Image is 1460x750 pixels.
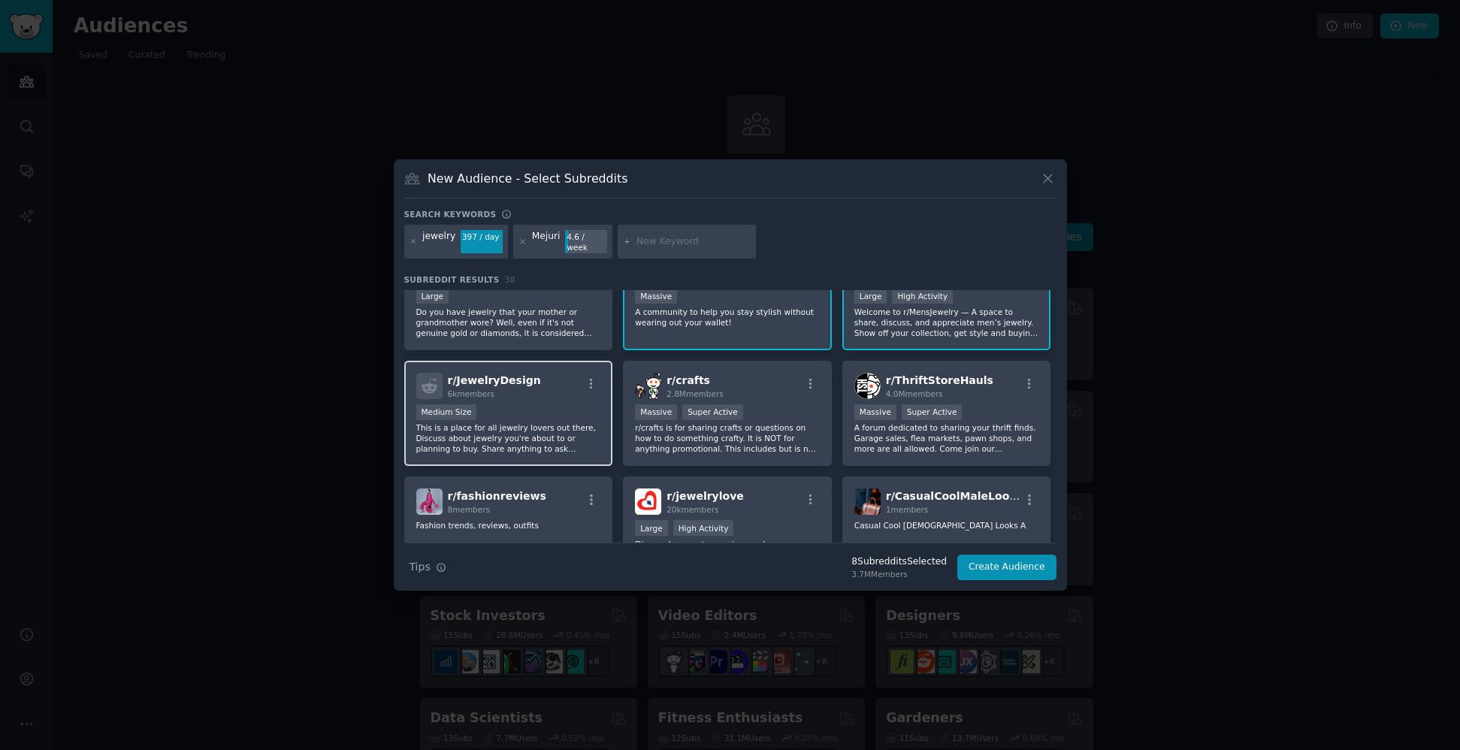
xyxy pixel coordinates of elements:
[667,374,710,386] span: r/ crafts
[448,389,495,398] span: 6k members
[422,230,455,254] div: jewelry
[886,490,1031,502] span: r/ CasualCoolMaleLooksA
[854,288,887,304] div: Large
[635,288,677,304] div: Massive
[416,307,601,338] p: Do you have jewelry that your mother or grandmother wore? Well, even if it's not genuine gold or ...
[673,520,734,536] div: High Activity
[448,505,491,514] span: 8 members
[416,520,601,531] p: Fashion trends, reviews, outfits
[854,373,881,399] img: ThriftStoreHauls
[448,374,541,386] span: r/ JewelryDesign
[854,520,1039,531] p: Casual Cool [DEMOGRAPHIC_DATA] Looks A
[854,404,896,420] div: Massive
[682,404,743,420] div: Super Active
[854,422,1039,454] p: A forum dedicated to sharing your thrift finds. Garage sales, flea markets, pawn shops, and more ...
[404,274,500,285] span: Subreddit Results
[635,520,668,536] div: Large
[635,307,820,328] p: A community to help you stay stylish without wearing out your wallet!
[635,488,661,515] img: jewelrylove
[667,490,744,502] span: r/ jewelrylove
[416,422,601,454] p: This is a place for all jewelry lovers out there, Discuss about jewelry you're about to or planni...
[886,505,929,514] span: 1 members
[635,422,820,454] p: r/crafts is for sharing crafts or questions on how to do something crafty. It is NOT for anything...
[428,171,627,186] h3: New Audience - Select Subreddits
[416,288,449,304] div: Large
[851,569,947,579] div: 3.7M Members
[667,389,724,398] span: 2.8M members
[636,235,751,249] input: New Keyword
[854,488,881,515] img: CasualCoolMaleLooksA
[410,559,431,575] span: Tips
[635,373,661,399] img: crafts
[416,488,443,515] img: fashionreviews
[851,555,947,569] div: 8 Subreddit s Selected
[902,404,963,420] div: Super Active
[416,404,477,420] div: Medium Size
[404,209,497,219] h3: Search keywords
[886,389,943,398] span: 4.0M members
[461,230,503,243] div: 397 / day
[635,539,820,560] p: Diamonds, gemstones, rings and more... exploring the world of jewelry.
[667,505,718,514] span: 20k members
[565,230,607,254] div: 4.6 / week
[892,288,953,304] div: High Activity
[957,555,1056,580] button: Create Audience
[404,554,452,580] button: Tips
[854,307,1039,338] p: Welcome to r/MensJewelry — A space to share, discuss, and appreciate men’s jewelry. Show off your...
[448,490,546,502] span: r/ fashionreviews
[886,374,993,386] span: r/ ThriftStoreHauls
[532,230,561,254] div: Mejuri
[505,275,515,284] span: 30
[635,404,677,420] div: Massive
